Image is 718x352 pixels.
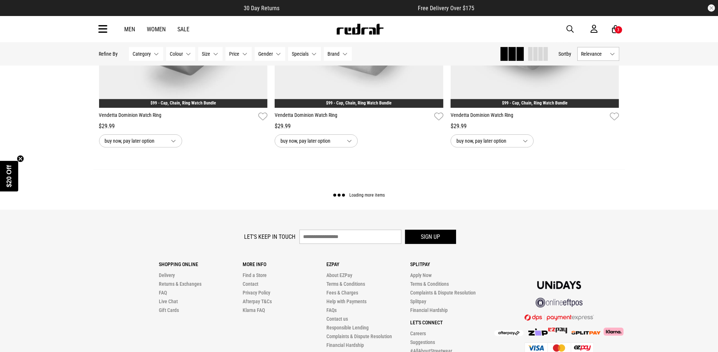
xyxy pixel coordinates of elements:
p: Refine By [99,51,118,57]
p: More Info [243,261,326,267]
span: Free Delivery Over $175 [418,5,474,12]
button: Specials [288,47,321,61]
div: $29.99 [99,122,268,131]
button: Close teaser [17,155,24,162]
span: Brand [328,51,340,57]
img: Klarna [601,328,624,336]
a: Contact us [326,316,348,322]
button: Sign up [405,230,456,244]
div: 3 [617,27,620,32]
span: 30 Day Returns [244,5,279,12]
span: buy now, pay later option [456,137,517,145]
a: $99 - Cap, Chain, Ring Watch Bundle [150,100,216,106]
button: Colour [166,47,195,61]
img: Afterpay [494,330,523,336]
span: buy now, pay later option [280,137,341,145]
img: Unidays [537,281,581,289]
button: Relevance [577,47,619,61]
span: by [567,51,572,57]
img: Splitpay [548,328,567,333]
button: Price [225,47,252,61]
span: Loading more items [349,193,385,198]
img: Splitpay [572,331,601,335]
button: Sortby [559,50,572,58]
a: Find a Store [243,272,267,278]
a: Vendetta Dominion Watch Ring [275,111,431,122]
a: Splitpay [410,298,426,304]
button: Size [198,47,223,61]
a: Gift Cards [159,307,179,313]
span: buy now, pay later option [105,137,165,145]
a: Financial Hardship [326,342,364,348]
a: Careers [410,331,426,336]
iframe: Customer reviews powered by Trustpilot [294,4,403,12]
a: Help with Payments [326,298,366,304]
div: $29.99 [451,122,619,131]
a: Complaints & Dispute Resolution [410,290,476,296]
a: FAQ [159,290,167,296]
a: About EZPay [326,272,352,278]
span: Gender [259,51,273,57]
a: Delivery [159,272,175,278]
span: $20 Off [5,165,13,187]
a: Vendetta Dominion Watch Ring [99,111,256,122]
p: Splitpay [410,261,494,267]
span: Colour [170,51,183,57]
a: Apply Now [410,272,432,278]
a: $99 - Cap, Chain, Ring Watch Bundle [502,100,568,106]
a: Women [147,26,166,33]
img: Zip [528,328,548,336]
img: Redrat logo [336,24,384,35]
a: Suggestions [410,339,435,345]
button: buy now, pay later option [275,134,358,147]
button: Brand [324,47,352,61]
a: Fees & Charges [326,290,358,296]
a: Terms & Conditions [410,281,449,287]
a: Vendetta Dominion Watch Ring [451,111,607,122]
a: 3 [612,25,619,33]
a: Privacy Policy [243,290,270,296]
a: Complaints & Dispute Resolution [326,333,392,339]
img: online eftpos [535,298,583,308]
a: Financial Hardship [410,307,448,313]
a: Responsible Lending [326,325,369,331]
p: Shopping Online [159,261,243,267]
p: Ezpay [326,261,410,267]
a: Klarna FAQ [243,307,265,313]
p: Let's Connect [410,320,494,325]
button: Open LiveChat chat widget [6,3,28,25]
button: buy now, pay later option [99,134,182,147]
span: Category [133,51,151,57]
label: Let's keep in touch [244,233,296,240]
a: Men [125,26,136,33]
span: Size [202,51,211,57]
button: Category [129,47,163,61]
a: Contact [243,281,258,287]
a: Sale [178,26,190,33]
button: Gender [255,47,285,61]
a: Live Chat [159,298,178,304]
span: Specials [292,51,309,57]
a: Returns & Exchanges [159,281,201,287]
img: DPS [525,314,594,321]
a: Afterpay T&Cs [243,298,272,304]
a: Terms & Conditions [326,281,365,287]
a: FAQs [326,307,337,313]
button: buy now, pay later option [451,134,534,147]
span: Relevance [581,51,607,57]
span: Price [229,51,240,57]
a: $99 - Cap, Chain, Ring Watch Bundle [326,100,392,106]
div: $29.99 [275,122,443,131]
